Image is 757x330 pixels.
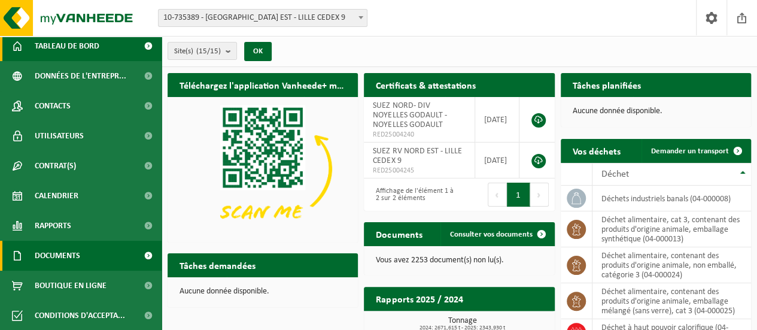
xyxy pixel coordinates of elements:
button: Site(s)(15/15) [168,42,237,60]
h2: Rapports 2025 / 2024 [364,287,475,310]
h2: Tâches demandées [168,253,267,277]
span: Consulter vos documents [450,231,533,238]
td: [DATE] [475,143,519,178]
span: RED25004245 [373,166,465,175]
h2: Téléchargez l'application Vanheede+ maintenant! [168,73,358,96]
span: Boutique en ligne [35,271,107,301]
a: Consulter vos documents [440,222,554,246]
span: Déchet [601,169,629,179]
td: déchet alimentaire, contenant des produits d'origine animale, emballage mélangé (sans verre), cat... [592,283,751,319]
button: Previous [488,183,507,207]
div: Affichage de l'élément 1 à 2 sur 2 éléments [370,181,453,208]
span: Contrat(s) [35,151,76,181]
h2: Vos déchets [561,139,633,162]
p: Aucune donnée disponible. [180,287,346,296]
span: Calendrier [35,181,78,211]
h2: Tâches planifiées [561,73,653,96]
count: (15/15) [196,47,221,55]
img: Download de VHEPlus App [168,97,358,240]
p: Vous avez 2253 document(s) non lu(s). [376,256,542,265]
span: SUEZ NORD- DIV NOYELLES GODAULT - NOYELLES GODAULT [373,101,446,129]
button: OK [244,42,272,61]
span: Tableau de bord [35,31,99,61]
button: 1 [507,183,530,207]
td: déchets industriels banals (04-000008) [592,186,751,211]
span: Contacts [35,91,71,121]
span: Documents [35,241,80,271]
span: Rapports [35,211,71,241]
span: Données de l'entrepr... [35,61,126,91]
td: déchet alimentaire, contenant des produits d'origine animale, non emballé, catégorie 3 (04-000024) [592,247,751,283]
span: RED25004240 [373,130,465,140]
p: Aucune donnée disponible. [573,107,739,116]
h2: Certificats & attestations [364,73,487,96]
a: Demander un transport [642,139,750,163]
td: [DATE] [475,97,519,143]
span: Utilisateurs [35,121,84,151]
h2: Documents [364,222,434,246]
span: SUEZ RV NORD EST - LILLE CEDEX 9 [373,147,461,165]
span: 10-735389 - SUEZ RV NORD EST - LILLE CEDEX 9 [159,10,367,26]
span: 10-735389 - SUEZ RV NORD EST - LILLE CEDEX 9 [158,9,367,27]
span: Demander un transport [651,147,729,155]
button: Next [530,183,549,207]
td: déchet alimentaire, cat 3, contenant des produits d'origine animale, emballage synthétique (04-00... [592,211,751,247]
span: Site(s) [174,43,221,60]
